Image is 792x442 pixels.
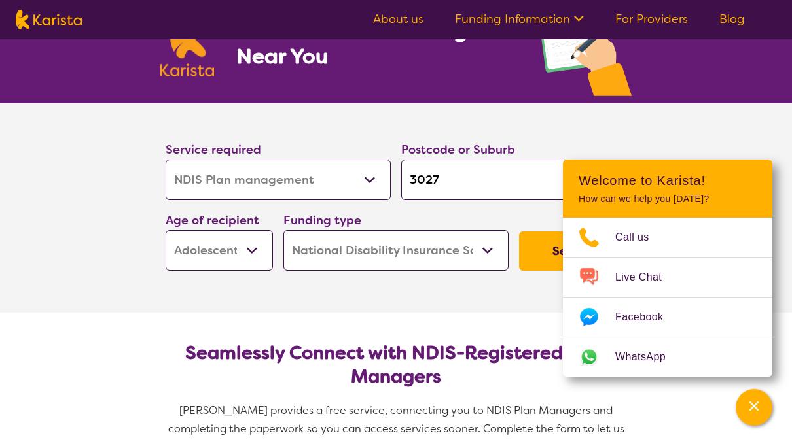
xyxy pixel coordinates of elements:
[736,389,772,426] button: Channel Menu
[579,173,757,188] h2: Welcome to Karista!
[615,11,688,27] a: For Providers
[16,10,82,29] img: Karista logo
[455,11,584,27] a: Funding Information
[519,231,626,271] button: Search
[166,142,261,158] label: Service required
[563,218,772,377] ul: Choose channel
[563,160,772,377] div: Channel Menu
[719,11,745,27] a: Blog
[615,307,679,327] span: Facebook
[176,341,616,388] h2: Seamlessly Connect with NDIS-Registered Plan Managers
[373,11,423,27] a: About us
[166,212,259,228] label: Age of recipient
[160,6,214,76] img: Karista logo
[236,17,510,69] h1: Find NDIS Plan Managers Near You
[615,347,681,367] span: WhatsApp
[401,160,626,200] input: Type
[579,194,757,205] p: How can we help you [DATE]?
[615,228,665,247] span: Call us
[401,142,515,158] label: Postcode or Suburb
[563,337,772,377] a: Web link opens in a new tab.
[283,212,361,228] label: Funding type
[615,267,677,287] span: Live Chat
